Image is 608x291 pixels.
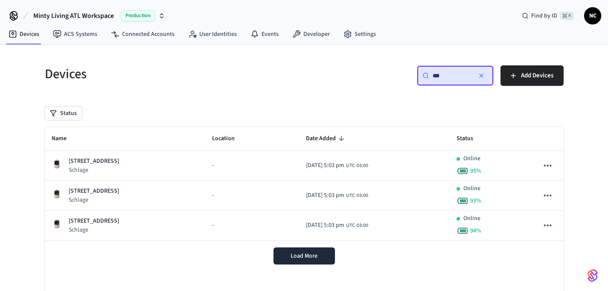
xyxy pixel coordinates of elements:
[212,161,214,170] span: -
[52,132,78,145] span: Name
[2,26,46,42] a: Devices
[69,217,119,226] p: [STREET_ADDRESS]
[500,65,564,86] button: Add Devices
[52,189,62,199] img: Schlage Sense Smart Deadbolt with Camelot Trim, Front
[273,247,335,265] button: Load More
[337,26,383,42] a: Settings
[285,26,337,42] a: Developer
[346,192,368,200] span: UTC-03:00
[346,222,368,229] span: UTC-03:00
[588,269,598,282] img: SeamLogoGradient.69752ec5.svg
[45,127,564,241] table: sticky table
[306,161,368,170] div: America/Bahia
[306,161,344,170] span: [DATE] 5:03 pm
[69,226,119,234] p: Schlage
[104,26,181,42] a: Connected Accounts
[212,221,214,230] span: -
[181,26,244,42] a: User Identities
[212,132,246,145] span: Location
[346,162,368,170] span: UTC-03:00
[306,132,347,145] span: Date Added
[52,159,62,169] img: Schlage Sense Smart Deadbolt with Camelot Trim, Front
[306,191,344,200] span: [DATE] 5:03 pm
[306,191,368,200] div: America/Bahia
[470,226,481,235] span: 94 %
[457,132,484,145] span: Status
[212,191,214,200] span: -
[306,221,368,230] div: America/Bahia
[69,157,119,166] p: [STREET_ADDRESS]
[121,10,155,21] span: Production
[585,8,600,24] span: NC
[69,196,119,204] p: Schlage
[463,214,480,223] p: Online
[470,167,481,175] span: 95 %
[515,8,581,24] div: Find by ID⌘ K
[52,219,62,229] img: Schlage Sense Smart Deadbolt with Camelot Trim, Front
[244,26,285,42] a: Events
[521,70,553,81] span: Add Devices
[584,7,601,24] button: NC
[463,154,480,163] p: Online
[306,221,344,230] span: [DATE] 5:03 pm
[45,65,299,83] h5: Devices
[45,106,82,120] button: Status
[531,12,557,20] span: Find by ID
[463,184,480,193] p: Online
[470,197,481,205] span: 93 %
[69,166,119,174] p: Schlage
[33,11,114,21] span: Minty Living ATL Workspace
[291,252,317,260] span: Load More
[560,12,574,20] span: ⌘ K
[69,187,119,196] p: [STREET_ADDRESS]
[46,26,104,42] a: ACS Systems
